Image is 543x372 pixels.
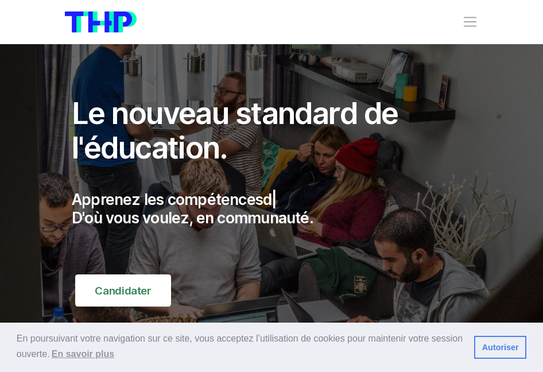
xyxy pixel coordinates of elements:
[17,332,465,363] span: En poursuivant votre navigation sur ce site, vous acceptez l’utilisation de cookies pour mainteni...
[462,14,478,30] button: Toggle navigation
[263,191,271,208] span: d
[271,191,277,208] span: |
[75,274,172,307] a: Candidater
[72,191,471,227] p: Apprenez les compétences D'où vous voulez, en communauté.
[50,346,117,363] a: learn more about cookies
[474,336,526,359] a: dismiss cookie message
[72,96,471,165] h1: Le nouveau standard de l'éducation.
[65,11,137,33] img: logo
